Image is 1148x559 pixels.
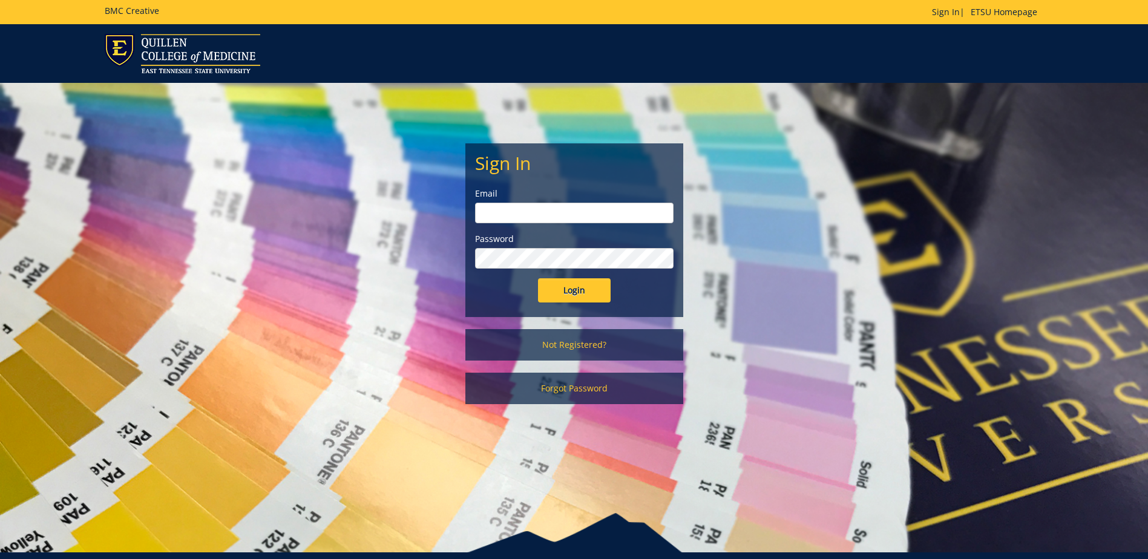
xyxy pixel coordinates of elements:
[475,188,674,200] label: Email
[105,34,260,73] img: ETSU logo
[105,6,159,15] h5: BMC Creative
[932,6,960,18] a: Sign In
[475,153,674,173] h2: Sign In
[465,373,683,404] a: Forgot Password
[538,278,611,302] input: Login
[465,329,683,361] a: Not Registered?
[475,233,674,245] label: Password
[965,6,1043,18] a: ETSU Homepage
[932,6,1043,18] p: |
